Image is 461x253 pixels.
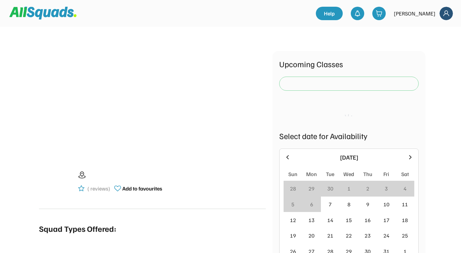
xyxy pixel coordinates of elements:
div: Fri [383,170,389,178]
div: Mon [306,170,317,178]
div: 6 [310,200,313,208]
div: 16 [365,216,371,224]
div: 13 [308,216,315,224]
div: 20 [308,231,315,240]
div: Add to favourites [122,184,162,193]
div: 25 [402,231,408,240]
div: 5 [291,200,294,208]
img: Squad%20Logo.svg [9,7,77,19]
div: 19 [290,231,296,240]
div: 3 [385,184,388,193]
div: Wed [343,170,354,178]
div: 29 [308,184,315,193]
div: 7 [329,200,332,208]
div: 10 [383,200,389,208]
div: 17 [383,216,389,224]
img: shopping-cart-01%20%281%29.svg [376,10,382,17]
div: Select date for Availability [279,130,419,142]
div: Upcoming Classes [279,58,419,70]
div: [DATE] [295,153,403,162]
img: Frame%2018.svg [439,7,453,20]
div: Thu [363,170,372,178]
div: 18 [402,216,408,224]
div: 2 [366,184,369,193]
div: Sun [288,170,297,178]
div: 23 [365,231,371,240]
div: ( reviews) [87,184,110,193]
a: Help [316,7,343,20]
div: [PERSON_NAME] [394,9,435,17]
div: 28 [290,184,296,193]
div: 4 [404,184,407,193]
div: 22 [346,231,352,240]
img: bell-03%20%281%29.svg [354,10,361,17]
div: Squad Types Offered: [39,222,116,235]
div: Sat [401,170,409,178]
div: 9 [366,200,369,208]
div: 15 [346,216,352,224]
div: 11 [402,200,408,208]
div: 1 [347,184,350,193]
div: 24 [383,231,389,240]
div: 21 [327,231,333,240]
img: yH5BAEAAAAALAAAAAABAAEAAAIBRAA7 [39,165,73,199]
div: 14 [327,216,333,224]
div: 12 [290,216,296,224]
div: Tue [326,170,334,178]
div: 8 [347,200,350,208]
div: 30 [327,184,333,193]
img: yH5BAEAAAAALAAAAAABAAEAAAIBRAA7 [60,51,245,152]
